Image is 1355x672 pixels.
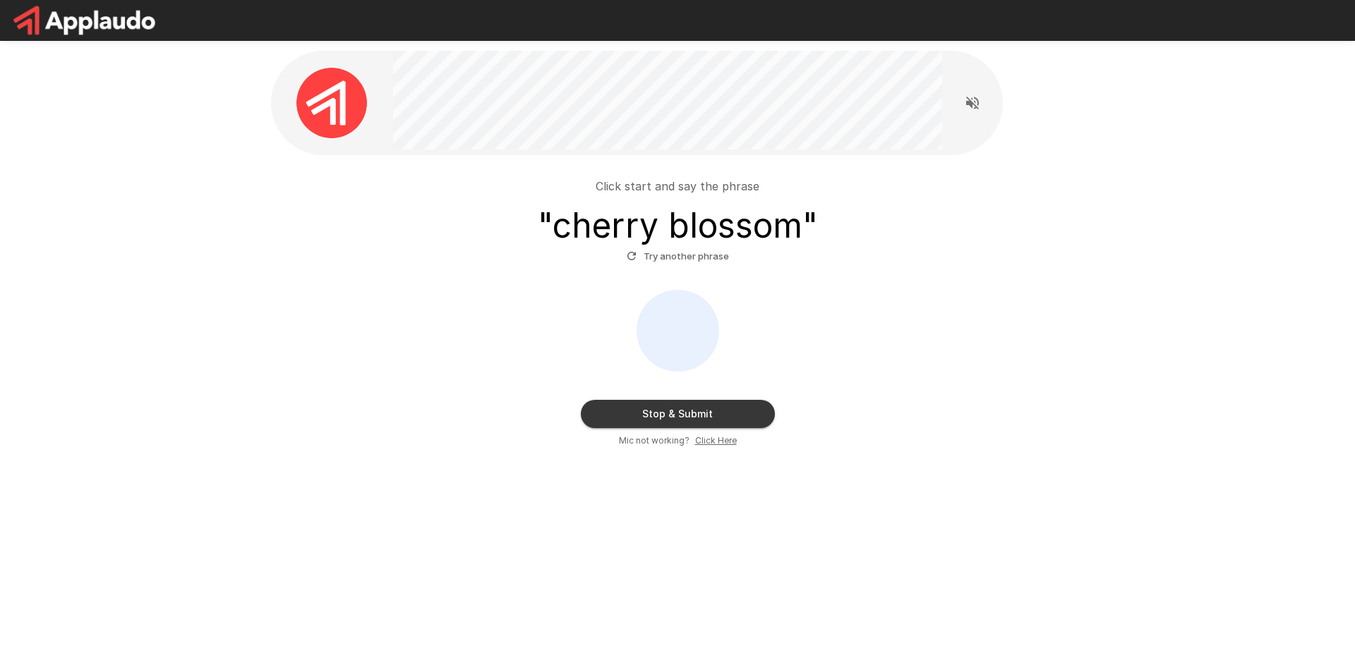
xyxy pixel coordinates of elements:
p: Click start and say the phrase [596,178,759,195]
span: Mic not working? [619,434,689,448]
button: Stop & Submit [581,400,775,428]
button: Read questions aloud [958,89,987,117]
img: applaudo_avatar.png [296,68,367,138]
u: Click Here [695,435,737,446]
button: Try another phrase [623,245,733,267]
h3: " cherry blossom " [538,206,818,245]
